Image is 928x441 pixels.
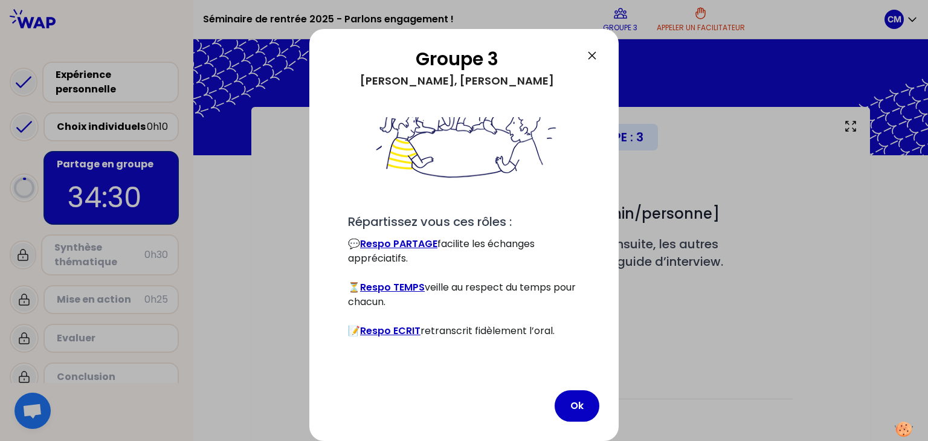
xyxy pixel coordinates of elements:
[329,48,585,70] h2: Groupe 3
[360,237,437,251] a: Respo PARTAGE
[348,280,580,309] p: ⏳ veille au respect du temps pour chacun.
[369,67,559,182] img: filesOfInstructions%2Fbienvenue%20dans%20votre%20groupe%20-%20petit.png
[360,324,420,338] a: Respo ECRIT
[555,390,599,422] button: Ok
[329,70,585,92] div: [PERSON_NAME], [PERSON_NAME]
[348,324,580,338] p: 📝 retranscrit fidèlement l’oral.
[348,237,580,266] p: 💬 facilite les échanges appréciatifs.
[348,213,512,230] span: Répartissez vous ces rôles :
[360,280,425,294] a: Respo TEMPS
